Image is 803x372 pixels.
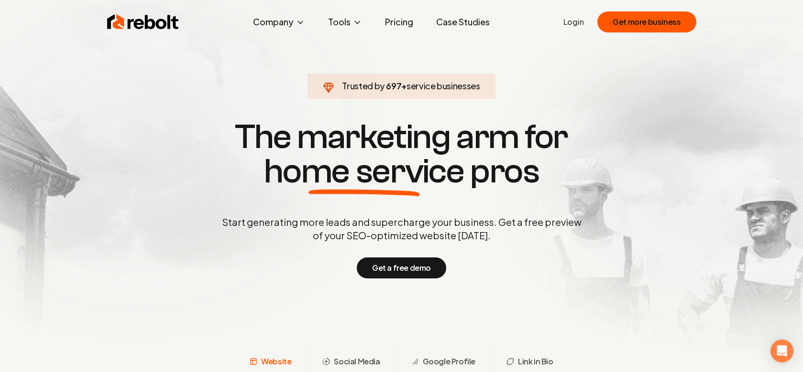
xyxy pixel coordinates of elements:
[401,80,407,91] span: +
[220,215,583,242] p: Start generating more leads and supercharge your business. Get a free preview of your SEO-optimiz...
[518,356,553,367] span: Link in Bio
[377,12,421,32] a: Pricing
[770,340,793,362] div: Open Intercom Messenger
[407,80,480,91] span: service businesses
[320,12,370,32] button: Tools
[597,11,696,32] button: Get more business
[563,16,584,28] a: Login
[423,356,475,367] span: Google Profile
[107,12,179,32] img: Rebolt Logo
[334,356,380,367] span: Social Media
[357,257,446,278] button: Get a free demo
[264,154,464,189] span: home service
[261,356,291,367] span: Website
[172,120,631,189] h1: The marketing arm for pros
[429,12,497,32] a: Case Studies
[245,12,313,32] button: Company
[386,79,401,93] span: 697
[342,80,385,91] span: Trusted by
